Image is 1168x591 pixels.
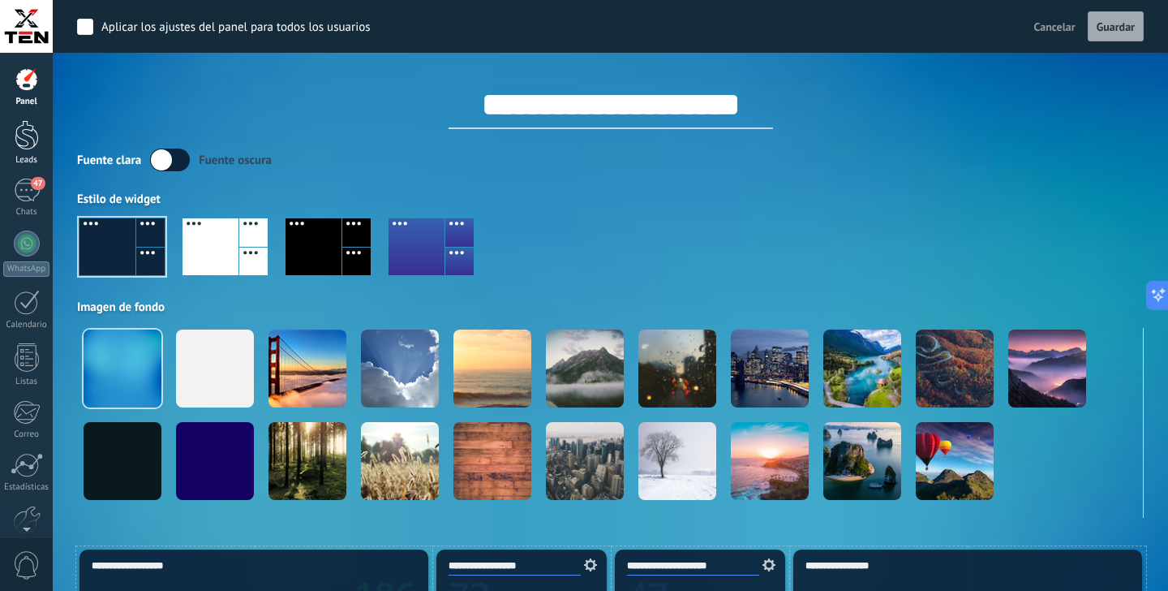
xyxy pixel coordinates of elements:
[199,153,272,168] div: Fuente oscura
[101,19,371,36] div: Aplicar los ajustes del panel para todos los usuarios
[3,155,50,166] div: Leads
[3,377,50,387] div: Listas
[1097,21,1135,32] span: Guardar
[3,429,50,440] div: Correo
[1034,19,1076,34] span: Cancelar
[3,261,49,277] div: WhatsApp
[3,482,50,493] div: Estadísticas
[3,207,50,218] div: Chats
[1088,11,1144,42] button: Guardar
[31,177,45,190] span: 47
[3,320,50,330] div: Calendario
[1028,15,1082,39] button: Cancelar
[77,153,141,168] div: Fuente clara
[77,300,1144,315] div: Imagen de fondo
[3,97,50,107] div: Panel
[77,192,1144,207] div: Estilo de widget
